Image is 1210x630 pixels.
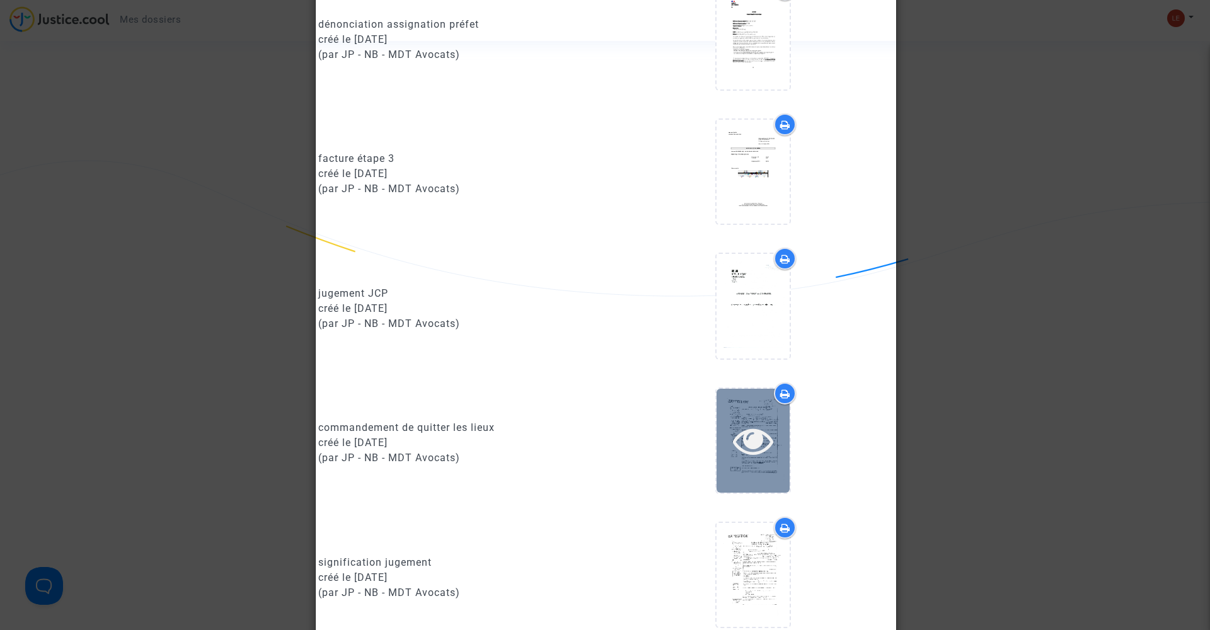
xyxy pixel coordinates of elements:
[318,286,596,301] div: jugement JCP
[318,570,596,585] div: créé le [DATE]
[318,301,596,316] div: créé le [DATE]
[318,181,596,197] div: (par JP - NB - MDT Avocats)
[318,435,596,450] div: créé le [DATE]
[318,316,596,331] div: (par JP - NB - MDT Avocats)
[318,151,596,166] div: facture étape 3
[318,47,596,62] div: (par JP - NB - MDT Avocats)
[318,32,596,47] div: créé le [DATE]
[318,585,596,600] div: (par JP - NB - MDT Avocats)
[318,450,596,466] div: (par JP - NB - MDT Avocats)
[318,555,596,570] div: signification jugement
[318,166,596,181] div: créé le [DATE]
[318,420,596,435] div: commandement de quitter les lieux
[318,17,596,32] div: dénonciation assignation préfet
